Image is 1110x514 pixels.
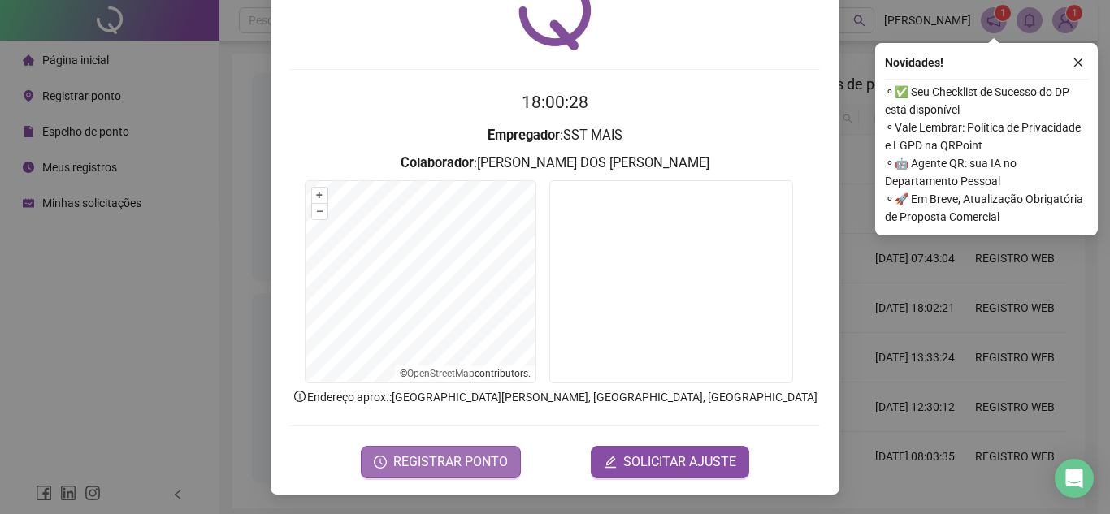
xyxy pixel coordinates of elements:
[393,452,508,472] span: REGISTRAR PONTO
[885,119,1088,154] span: ⚬ Vale Lembrar: Política de Privacidade e LGPD na QRPoint
[591,446,749,478] button: editSOLICITAR AJUSTE
[885,190,1088,226] span: ⚬ 🚀 Em Breve, Atualização Obrigatória de Proposta Comercial
[374,456,387,469] span: clock-circle
[885,54,943,71] span: Novidades !
[312,204,327,219] button: –
[885,83,1088,119] span: ⚬ ✅ Seu Checklist de Sucesso do DP está disponível
[361,446,521,478] button: REGISTRAR PONTO
[401,155,474,171] strong: Colaborador
[407,368,475,379] a: OpenStreetMap
[1073,57,1084,68] span: close
[885,154,1088,190] span: ⚬ 🤖 Agente QR: sua IA no Departamento Pessoal
[522,93,588,112] time: 18:00:28
[293,389,307,404] span: info-circle
[488,127,560,143] strong: Empregador
[400,368,531,379] li: © contributors.
[290,153,820,174] h3: : [PERSON_NAME] DOS [PERSON_NAME]
[290,388,820,406] p: Endereço aprox. : [GEOGRAPHIC_DATA][PERSON_NAME], [GEOGRAPHIC_DATA], [GEOGRAPHIC_DATA]
[312,188,327,203] button: +
[1055,459,1094,498] div: Open Intercom Messenger
[604,456,617,469] span: edit
[290,125,820,146] h3: : SST MAIS
[623,452,736,472] span: SOLICITAR AJUSTE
